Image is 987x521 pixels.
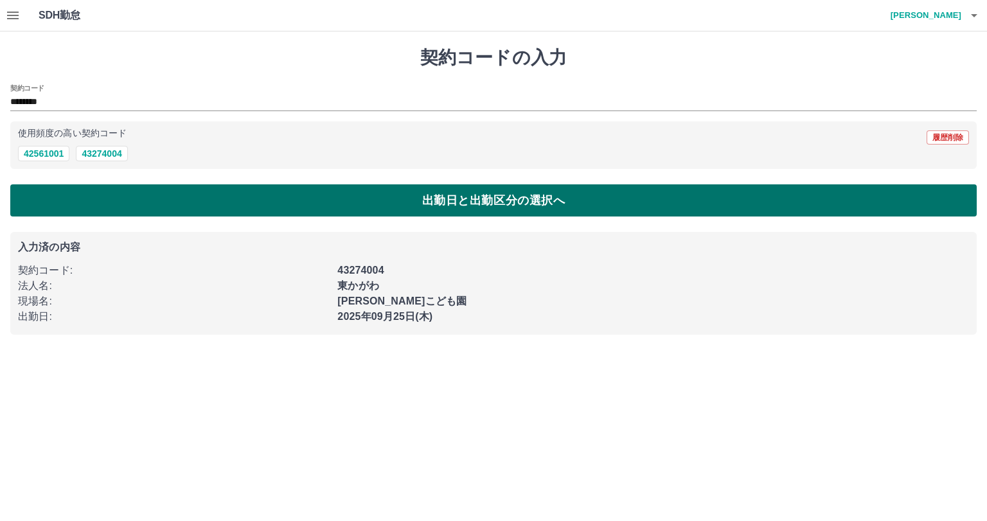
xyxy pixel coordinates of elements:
[76,146,127,161] button: 43274004
[337,311,432,322] b: 2025年09月25日(木)
[337,280,379,291] b: 東かがわ
[18,263,330,278] p: 契約コード :
[10,83,44,93] h2: 契約コード
[18,129,127,138] p: 使用頻度の高い契約コード
[337,265,384,276] b: 43274004
[18,242,969,252] p: 入力済の内容
[10,184,977,216] button: 出勤日と出勤区分の選択へ
[337,296,467,306] b: [PERSON_NAME]こども園
[18,146,69,161] button: 42561001
[927,130,969,145] button: 履歴削除
[18,294,330,309] p: 現場名 :
[10,47,977,69] h1: 契約コードの入力
[18,278,330,294] p: 法人名 :
[18,309,330,324] p: 出勤日 :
